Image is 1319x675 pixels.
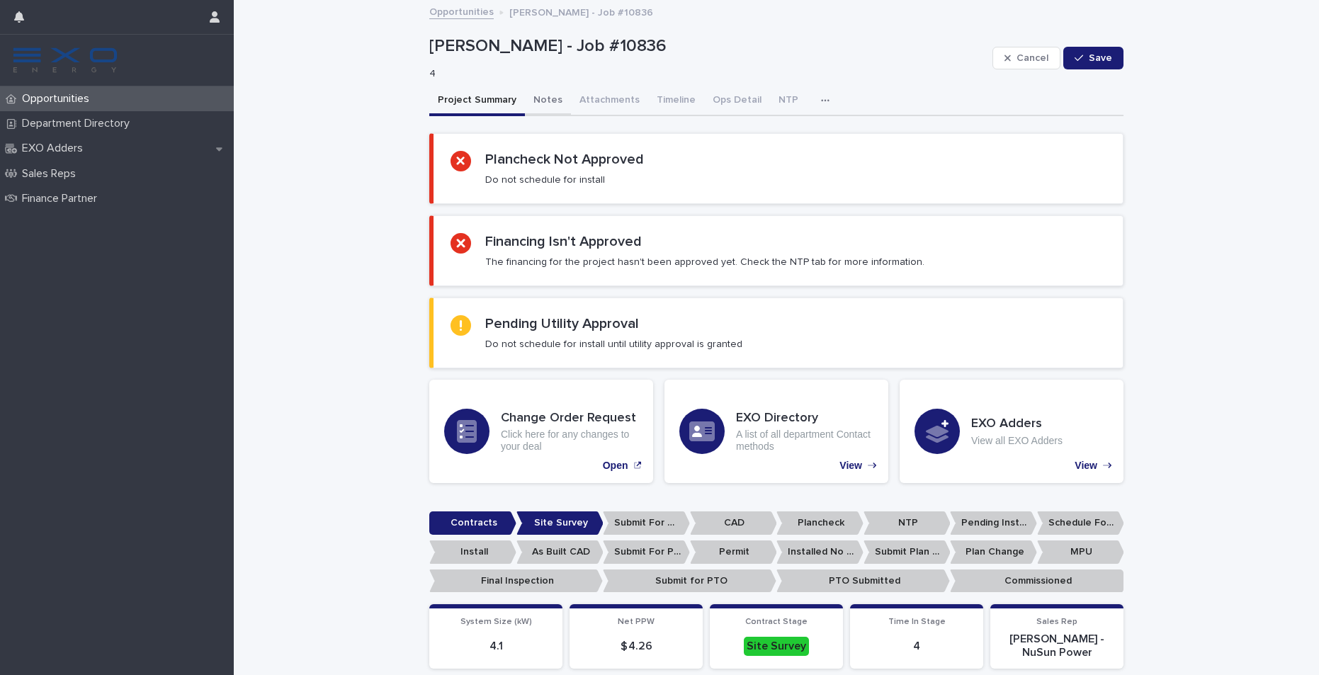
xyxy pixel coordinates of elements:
p: Open [603,460,628,472]
p: Final Inspection [429,569,603,593]
p: Do not schedule for install [485,174,605,186]
img: FKS5r6ZBThi8E5hshIGi [11,46,119,74]
p: 4.1 [438,640,554,653]
p: Contracts [429,511,516,535]
button: Cancel [992,47,1060,69]
span: System Size (kW) [460,618,532,626]
p: Finance Partner [16,192,108,205]
a: View [900,380,1123,483]
h3: Change Order Request [501,411,638,426]
span: Cancel [1017,53,1048,63]
p: 4 [859,640,975,653]
p: As Built CAD [516,540,604,564]
p: A list of all department Contact methods [736,429,873,453]
p: Plancheck [776,511,864,535]
p: Submit For CAD [603,511,690,535]
span: Save [1089,53,1112,63]
p: Opportunities [16,92,101,106]
p: Install [429,540,516,564]
h2: Financing Isn't Approved [485,233,642,250]
p: The financing for the project hasn't been approved yet. Check the NTP tab for more information. [485,256,924,268]
button: Save [1063,47,1123,69]
p: Pending Install Task [950,511,1037,535]
span: Contract Stage [745,618,808,626]
p: [PERSON_NAME] - Job #10836 [509,4,653,19]
a: Open [429,380,653,483]
p: Permit [690,540,777,564]
p: Site Survey [516,511,604,535]
p: Installed No Permit [776,540,864,564]
a: View [664,380,888,483]
p: Submit Plan Change [864,540,951,564]
span: Sales Rep [1036,618,1077,626]
h3: EXO Adders [971,416,1063,432]
p: Submit For Permit [603,540,690,564]
p: Submit for PTO [603,569,776,593]
p: View all EXO Adders [971,435,1063,447]
div: Site Survey [744,637,809,656]
p: NTP [864,511,951,535]
p: PTO Submitted [776,569,950,593]
p: Click here for any changes to your deal [501,429,638,453]
button: Timeline [648,86,704,116]
p: CAD [690,511,777,535]
span: Time In Stage [888,618,946,626]
h2: Plancheck Not Approved [485,151,644,168]
p: [PERSON_NAME] - NuSun Power [999,633,1115,659]
button: NTP [770,86,807,116]
p: EXO Adders [16,142,94,155]
p: Commissioned [950,569,1123,593]
button: Project Summary [429,86,525,116]
a: Opportunities [429,3,494,19]
button: Ops Detail [704,86,770,116]
h3: EXO Directory [736,411,873,426]
button: Attachments [571,86,648,116]
p: Schedule For Install [1037,511,1124,535]
button: Notes [525,86,571,116]
p: MPU [1037,540,1124,564]
p: Plan Change [950,540,1037,564]
p: 4 [429,68,981,80]
h2: Pending Utility Approval [485,315,639,332]
p: Do not schedule for install until utility approval is granted [485,338,742,351]
p: Sales Reps [16,167,87,181]
p: $ 4.26 [578,640,694,653]
p: Department Directory [16,117,141,130]
p: View [1075,460,1097,472]
span: Net PPW [618,618,655,626]
p: [PERSON_NAME] - Job #10836 [429,36,987,57]
p: View [839,460,862,472]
